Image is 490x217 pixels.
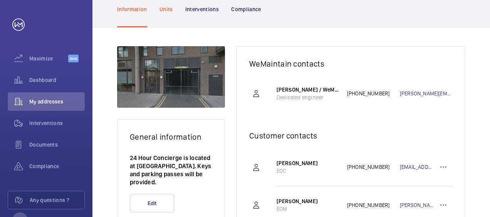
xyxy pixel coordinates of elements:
[231,5,261,13] p: Compliance
[30,196,84,204] span: Any questions ?
[400,90,453,97] a: [PERSON_NAME][EMAIL_ADDRESS][DOMAIN_NAME]
[29,55,68,62] span: Maximize
[130,132,212,142] h2: General information
[29,141,85,149] span: Documents
[277,197,339,205] p: [PERSON_NAME]
[117,5,147,13] p: Information
[249,59,453,68] h2: WeMaintain contacts
[277,205,339,213] p: EOM
[277,86,339,93] p: [PERSON_NAME] / WeMaintain UK
[185,5,219,13] p: Interventions
[130,194,174,212] button: Edit
[277,159,339,167] p: [PERSON_NAME]
[400,163,434,171] a: [EMAIL_ADDRESS][PERSON_NAME][DOMAIN_NAME]
[130,154,212,186] p: 24 Hour Concierge is located at [GEOGRAPHIC_DATA]. Keys and parking passes will be provided.
[29,119,85,127] span: Interventions
[347,201,400,209] p: [PHONE_NUMBER]
[29,162,85,170] span: Compliance
[347,90,400,97] p: [PHONE_NUMBER]
[400,201,434,209] a: [PERSON_NAME][EMAIL_ADDRESS][PERSON_NAME][DOMAIN_NAME]
[249,131,453,140] h2: Customer contacts
[68,55,79,62] span: Beta
[29,76,85,84] span: Dashboard
[277,93,339,101] p: Dedicated engineer
[347,163,400,171] p: [PHONE_NUMBER]
[29,98,85,105] span: My addresses
[159,5,173,13] p: Units
[277,167,339,175] p: EOC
